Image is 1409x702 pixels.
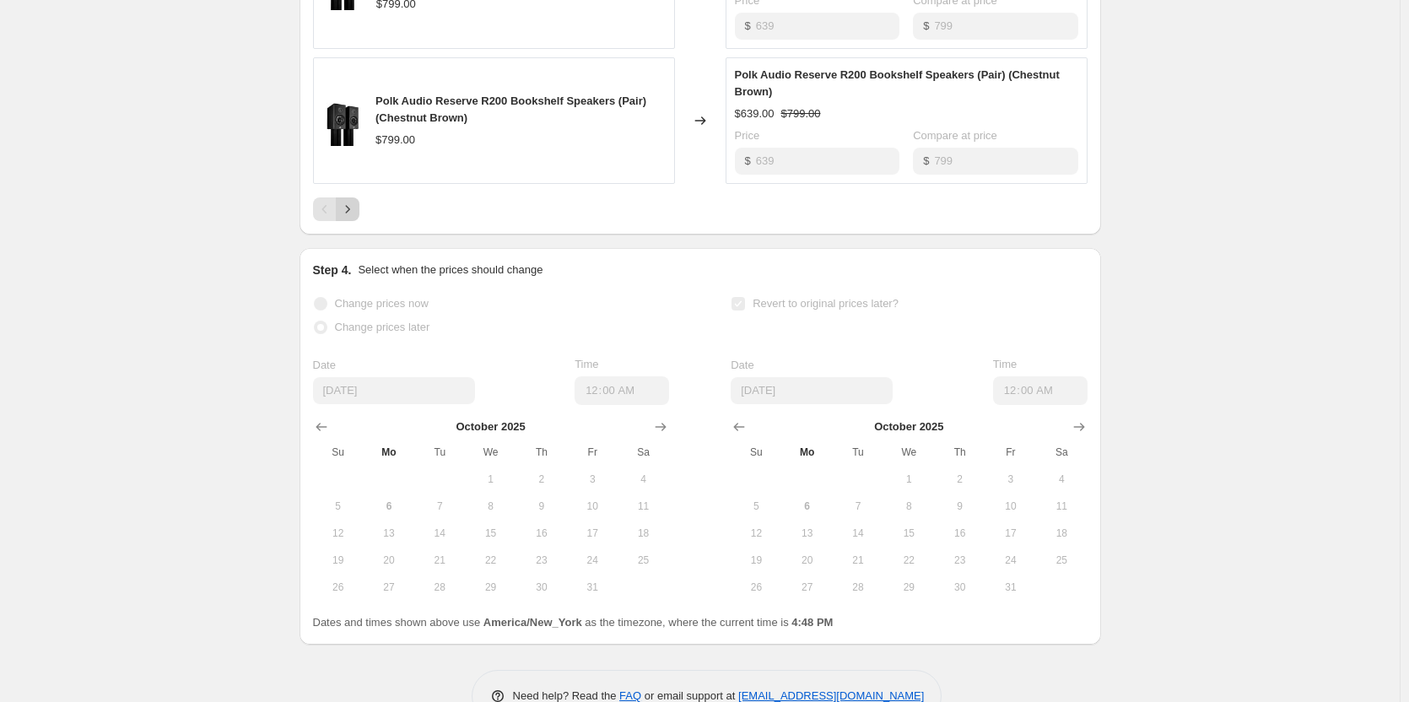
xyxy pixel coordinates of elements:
[883,493,934,520] button: Wednesday October 8 2025
[923,154,929,167] span: $
[833,547,883,574] button: Tuesday October 21 2025
[883,520,934,547] button: Wednesday October 15 2025
[883,574,934,601] button: Wednesday October 29 2025
[516,520,567,547] button: Thursday October 16 2025
[465,493,516,520] button: Wednesday October 8 2025
[523,499,560,513] span: 9
[789,526,826,540] span: 13
[472,553,509,567] span: 22
[934,574,985,601] button: Thursday October 30 2025
[421,499,458,513] span: 7
[782,574,833,601] button: Monday October 27 2025
[313,377,475,404] input: 10/6/2025
[336,197,359,221] button: Next
[567,520,618,547] button: Friday October 17 2025
[992,499,1029,513] span: 10
[513,689,620,702] span: Need help? Read the
[375,94,646,124] span: Polk Audio Reserve R200 Bookshelf Speakers (Pair) (Chestnut Brown)
[890,445,927,459] span: We
[753,297,899,310] span: Revert to original prices later?
[574,526,611,540] span: 17
[1043,472,1080,486] span: 4
[941,472,978,486] span: 2
[516,574,567,601] button: Thursday October 30 2025
[516,439,567,466] th: Thursday
[890,472,927,486] span: 1
[483,616,582,629] b: America/New_York
[313,616,834,629] span: Dates and times shown above use as the timezone, where the current time is
[992,580,1029,594] span: 31
[472,526,509,540] span: 15
[1036,493,1087,520] button: Saturday October 11 2025
[472,472,509,486] span: 1
[934,493,985,520] button: Thursday October 9 2025
[985,439,1036,466] th: Friday
[364,493,414,520] button: Today Monday October 6 2025
[313,197,359,221] nav: Pagination
[1043,553,1080,567] span: 25
[575,358,598,370] span: Time
[574,580,611,594] span: 31
[370,553,408,567] span: 20
[731,574,781,601] button: Sunday October 26 2025
[923,19,929,32] span: $
[993,358,1017,370] span: Time
[731,547,781,574] button: Sunday October 19 2025
[839,553,877,567] span: 21
[1036,547,1087,574] button: Saturday October 25 2025
[313,493,364,520] button: Sunday October 5 2025
[364,439,414,466] th: Monday
[992,445,1029,459] span: Fr
[624,445,661,459] span: Sa
[320,553,357,567] span: 19
[575,376,669,405] input: 12:00
[567,466,618,493] button: Friday October 3 2025
[313,520,364,547] button: Sunday October 12 2025
[993,376,1088,405] input: 12:00
[735,105,775,122] div: $639.00
[523,445,560,459] span: Th
[890,553,927,567] span: 22
[516,466,567,493] button: Thursday October 2 2025
[731,439,781,466] th: Sunday
[992,472,1029,486] span: 3
[421,580,458,594] span: 28
[890,499,927,513] span: 8
[1043,445,1080,459] span: Sa
[833,439,883,466] th: Tuesday
[465,547,516,574] button: Wednesday October 22 2025
[789,499,826,513] span: 6
[322,95,363,146] img: Polk_Reserve_Bookshelf_R200_Black_R_80x.jpg
[574,499,611,513] span: 10
[737,580,775,594] span: 26
[313,547,364,574] button: Sunday October 19 2025
[574,553,611,567] span: 24
[738,689,924,702] a: [EMAIL_ADDRESS][DOMAIN_NAME]
[624,499,661,513] span: 11
[839,526,877,540] span: 14
[992,526,1029,540] span: 17
[523,580,560,594] span: 30
[618,439,668,466] th: Saturday
[618,493,668,520] button: Saturday October 11 2025
[624,553,661,567] span: 25
[731,359,753,371] span: Date
[782,547,833,574] button: Monday October 20 2025
[890,526,927,540] span: 15
[745,154,751,167] span: $
[934,520,985,547] button: Thursday October 16 2025
[789,580,826,594] span: 27
[414,520,465,547] button: Tuesday October 14 2025
[421,445,458,459] span: Tu
[567,439,618,466] th: Friday
[370,580,408,594] span: 27
[624,526,661,540] span: 18
[465,520,516,547] button: Wednesday October 15 2025
[320,526,357,540] span: 12
[833,574,883,601] button: Tuesday October 28 2025
[941,499,978,513] span: 9
[567,574,618,601] button: Friday October 31 2025
[941,553,978,567] span: 23
[574,445,611,459] span: Fr
[574,472,611,486] span: 3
